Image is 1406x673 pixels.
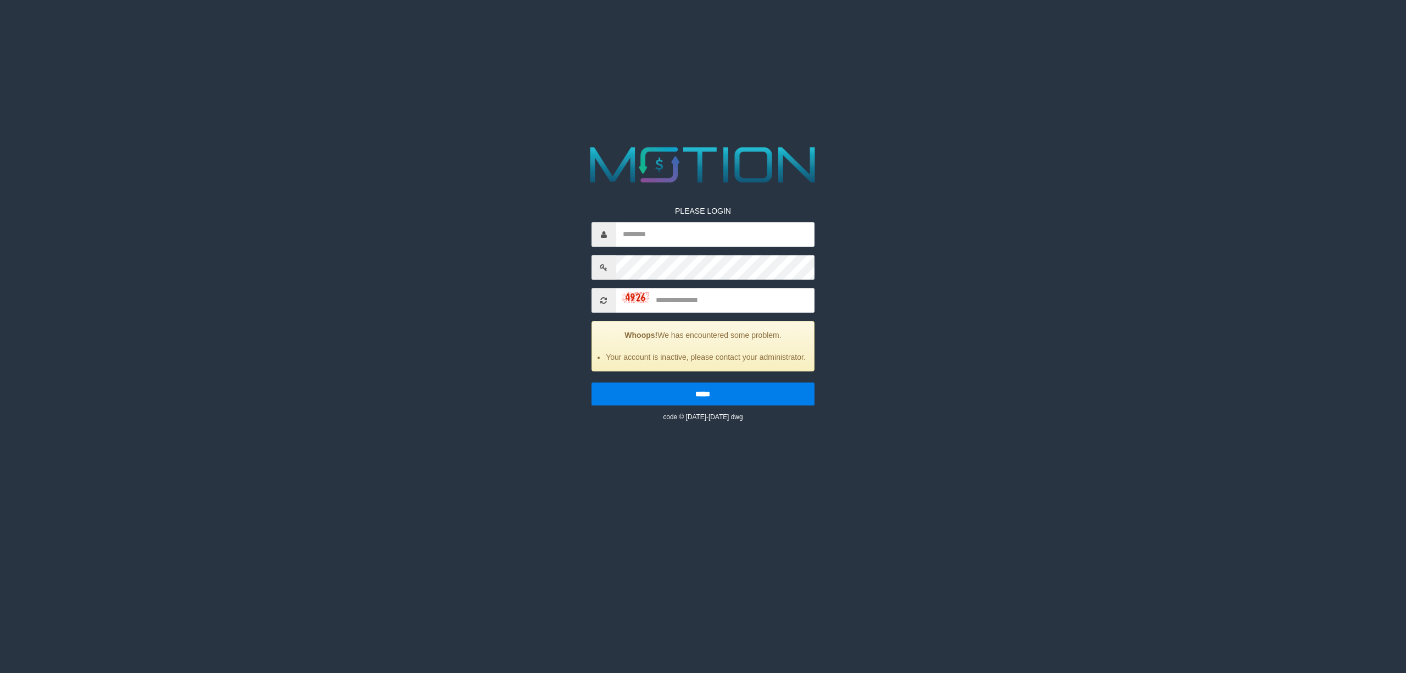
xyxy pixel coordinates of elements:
img: MOTION_logo.png [580,141,826,189]
li: Your account is inactive, please contact your administrator. [606,352,806,363]
img: captcha [622,292,649,303]
div: We has encountered some problem. [592,321,815,371]
small: code © [DATE]-[DATE] dwg [663,413,743,421]
p: PLEASE LOGIN [592,205,815,216]
strong: Whoops! [624,331,657,340]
